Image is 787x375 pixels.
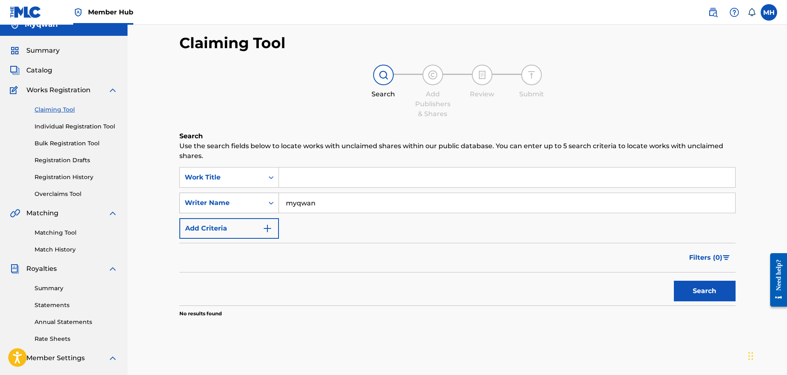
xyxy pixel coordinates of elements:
button: Add Criteria [179,218,279,239]
img: Top Rightsholder [73,7,83,17]
img: step indicator icon for Search [378,70,388,80]
img: Catalog [10,65,20,75]
a: Individual Registration Tool [35,122,118,131]
a: CatalogCatalog [10,65,52,75]
img: filter [723,255,730,260]
a: Registration Drafts [35,156,118,165]
button: Filters (0) [684,247,736,268]
a: Rate Sheets [35,335,118,343]
img: help [729,7,739,17]
a: Statements [35,301,118,310]
a: SummarySummary [10,46,60,56]
div: Add Publishers & Shares [412,89,453,119]
div: Notifications [748,8,756,16]
img: step indicator icon for Review [477,70,487,80]
img: step indicator icon for Submit [527,70,536,80]
span: Member Hub [88,7,133,17]
span: Royalties [26,264,57,274]
span: Member Settings [26,353,85,363]
img: step indicator icon for Add Publishers & Shares [428,70,438,80]
div: Submit [511,89,552,99]
img: Royalties [10,264,20,274]
span: Works Registration [26,85,91,95]
img: 9d2ae6d4665cec9f34b9.svg [262,224,272,233]
div: Search [363,89,404,99]
div: Help [726,4,743,21]
img: Matching [10,208,20,218]
p: No results found [179,310,222,317]
a: Overclaims Tool [35,190,118,198]
h2: Claiming Tool [179,34,286,52]
a: Public Search [705,4,721,21]
p: Use the search fields below to locate works with unclaimed shares within our public database. You... [179,141,736,161]
form: Search Form [179,167,736,305]
a: Bulk Registration Tool [35,139,118,148]
div: Work Title [185,172,259,182]
h6: Search [179,131,736,141]
img: expand [108,353,118,363]
span: Catalog [26,65,52,75]
a: Annual Statements [35,318,118,326]
img: expand [108,208,118,218]
img: search [708,7,718,17]
div: Writer Name [185,198,259,208]
img: Summary [10,46,20,56]
img: Works Registration [10,85,21,95]
a: Matching Tool [35,228,118,237]
a: Claiming Tool [35,105,118,114]
span: Summary [26,46,60,56]
div: Review [462,89,503,99]
div: Drag [748,344,753,368]
iframe: Chat Widget [746,335,787,375]
a: Registration History [35,173,118,182]
div: User Menu [761,4,777,21]
iframe: Resource Center [764,247,787,313]
span: Filters ( 0 ) [689,253,722,263]
span: Matching [26,208,58,218]
img: expand [108,264,118,274]
img: MLC Logo [10,6,42,18]
a: Match History [35,245,118,254]
a: Summary [35,284,118,293]
img: expand [108,85,118,95]
button: Search [674,281,736,301]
